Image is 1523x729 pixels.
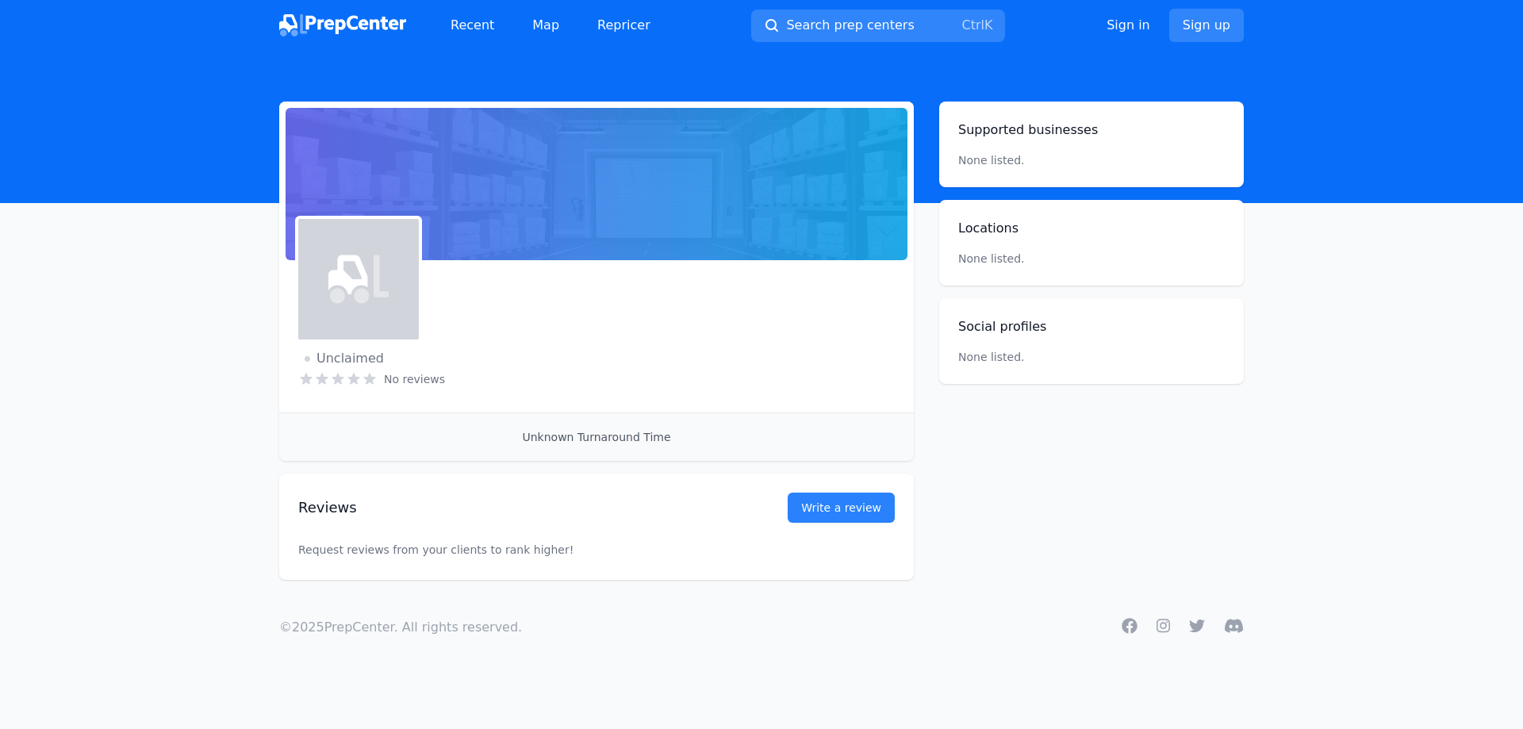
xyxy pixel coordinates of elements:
h2: Locations [958,219,1225,238]
button: Search prep centersCtrlK [751,10,1005,42]
h2: Reviews [298,497,737,519]
img: icon-light.svg [328,249,389,309]
h2: Supported businesses [958,121,1225,140]
span: Search prep centers [786,16,914,35]
a: Map [520,10,572,41]
h2: Social profiles [958,317,1225,336]
kbd: K [984,17,993,33]
span: No reviews [384,371,445,387]
kbd: Ctrl [961,17,984,33]
p: None listed. [958,349,1025,365]
p: Request reviews from your clients to rank higher! [298,510,895,589]
a: Recent [438,10,507,41]
p: None listed. [958,251,1225,267]
p: © 2025 PrepCenter. All rights reserved. [279,618,522,637]
a: Sign up [1169,9,1244,42]
img: PrepCenter [279,14,406,36]
a: Write a review [788,493,895,523]
span: Unclaimed [305,349,384,368]
p: None listed. [958,152,1025,168]
a: Repricer [585,10,663,41]
span: Unknown Turnaround Time [522,431,670,443]
a: Sign in [1107,16,1150,35]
